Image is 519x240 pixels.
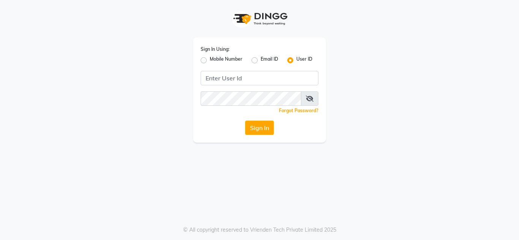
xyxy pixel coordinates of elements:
a: Forgot Password? [279,108,318,113]
label: Sign In Using: [201,46,229,53]
input: Username [201,71,318,85]
label: Mobile Number [210,56,242,65]
img: logo1.svg [229,8,290,30]
label: Email ID [261,56,278,65]
input: Username [201,91,301,106]
label: User ID [296,56,312,65]
button: Sign In [245,121,274,135]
